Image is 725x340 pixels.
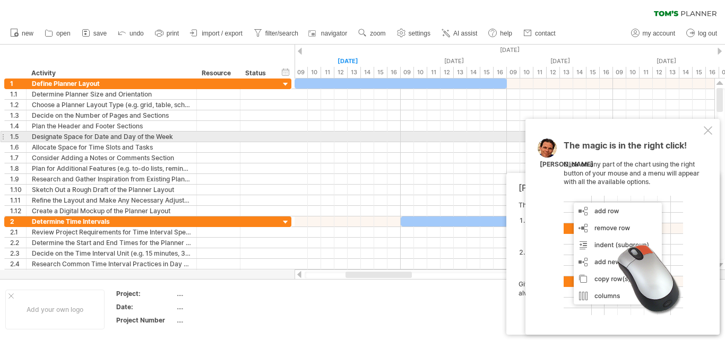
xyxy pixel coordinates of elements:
div: Activity [31,68,191,79]
div: Click on any part of the chart using the right button of your mouse and a menu will appear with a... [564,141,702,315]
div: Determine Planner Size and Orientation [32,89,191,99]
span: undo [130,30,144,37]
div: 15 [374,67,387,78]
div: Choose a Planner Layout Type (e.g. grid, table, schedule) [32,100,191,110]
div: 16 [706,67,719,78]
a: print [152,27,182,40]
div: 11 [640,67,653,78]
div: 16 [494,67,507,78]
div: 13 [560,67,573,78]
div: 13 [348,67,361,78]
div: 1.3 [10,110,26,120]
div: Project Number [116,316,175,325]
div: 1.4 [10,121,26,131]
div: Wednesday, 20 August 2025 [401,56,507,67]
div: 15 [693,67,706,78]
div: 11 [427,67,441,78]
div: Sketch Out a Rough Draft of the Planner Layout [32,185,191,195]
div: 1.2 [10,100,26,110]
div: 14 [679,67,693,78]
div: 14 [467,67,480,78]
div: 16 [600,67,613,78]
div: 2.2 [10,238,26,248]
a: log out [684,27,720,40]
div: 15 [586,67,600,78]
div: 1.7 [10,153,26,163]
span: my account [643,30,675,37]
div: Plan for Additional Features (e.g. to-do lists, reminders) [32,163,191,173]
span: zoom [370,30,385,37]
span: contact [535,30,556,37]
a: filter/search [251,27,301,40]
div: 12 [547,67,560,78]
div: [PERSON_NAME]'s AI-assistant [519,182,702,193]
div: Decide on the Time Interval Unit (e.g. 15 minutes, 30 minutes, 1 hour) [32,248,191,258]
div: 1 [10,79,26,89]
span: log out [698,30,717,37]
div: Status [245,68,269,79]
div: .... [177,302,266,311]
div: 12 [334,67,348,78]
div: Define Planner Layout [32,79,191,89]
div: 1.10 [10,185,26,195]
div: Tuesday, 19 August 2025 [295,56,401,67]
div: Thursday, 21 August 2025 [507,56,613,67]
a: save [79,27,110,40]
div: The [PERSON_NAME]'s AI-assist can help you in two ways: Give it a try! With the undo button in th... [519,201,702,325]
div: 1.8 [10,163,26,173]
a: zoom [356,27,389,40]
div: 1.9 [10,174,26,184]
div: Allocate Space for Time Slots and Tasks [32,142,191,152]
a: navigator [307,27,350,40]
a: settings [394,27,434,40]
span: new [22,30,33,37]
span: AI assist [453,30,477,37]
span: save [93,30,107,37]
span: filter/search [265,30,298,37]
span: open [56,30,71,37]
a: my account [628,27,678,40]
span: The magic is in the right click! [564,140,687,156]
div: Add your own logo [5,290,105,329]
div: Project: [116,289,175,298]
div: .... [177,316,266,325]
a: help [486,27,515,40]
span: help [500,30,512,37]
div: 2.4 [10,259,26,269]
div: Consider the User's Schedule and Time Commitments [32,269,191,280]
div: 10 [414,67,427,78]
div: 2.3 [10,248,26,258]
div: Designate Space for Date and Day of the Week [32,132,191,142]
div: Refine the Layout and Make Any Necessary Adjustments [32,195,191,205]
a: AI assist [439,27,480,40]
div: 10 [520,67,533,78]
div: Resource [202,68,234,79]
div: Plan the Header and Footer Sections [32,121,191,131]
div: Decide on the Number of Pages and Sections [32,110,191,120]
div: 1.5 [10,132,26,142]
div: 09 [401,67,414,78]
a: undo [115,27,147,40]
div: 10 [308,67,321,78]
div: Create a Digital Mockup of the Planner Layout [32,206,191,216]
div: 2.1 [10,227,26,237]
div: 11 [321,67,334,78]
div: 09 [613,67,626,78]
div: 14 [361,67,374,78]
div: 10 [626,67,640,78]
div: Review Project Requirements for Time Interval Specifications [32,227,191,237]
div: 12 [653,67,666,78]
div: 09 [295,67,308,78]
div: Friday, 22 August 2025 [613,56,719,67]
div: Determine the Start and End Times for the Planner (8 am - 11 pm) [32,238,191,248]
div: 1.6 [10,142,26,152]
div: 1.1 [10,89,26,99]
div: 12 [441,67,454,78]
a: contact [521,27,559,40]
div: Determine Time Intervals [32,216,191,226]
span: print [167,30,179,37]
span: navigator [321,30,347,37]
div: .... [177,289,266,298]
div: 1.11 [10,195,26,205]
div: Consider Adding a Notes or Comments Section [32,153,191,163]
